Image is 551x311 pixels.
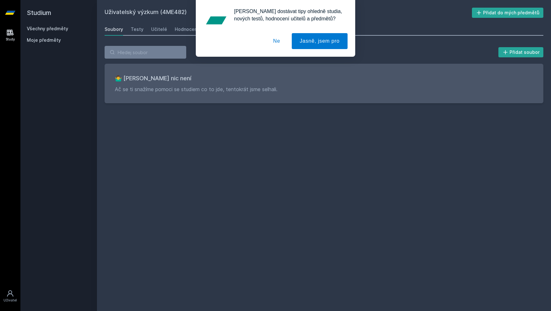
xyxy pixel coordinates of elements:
[4,298,17,303] div: Uživatel
[1,286,19,306] a: Uživatel
[203,8,229,33] img: notification icon
[265,33,288,49] button: Ne
[229,8,348,22] div: [PERSON_NAME] dostávat tipy ohledně studia, nových testů, hodnocení učitelů a předmětů?
[292,33,348,49] button: Jasně, jsem pro
[115,74,533,83] h3: 🤷‍♂️ [PERSON_NAME] nic není
[115,85,533,93] p: Ač se ti snažíme pomoci se studiem co to jde, tentokrát jsme selhali.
